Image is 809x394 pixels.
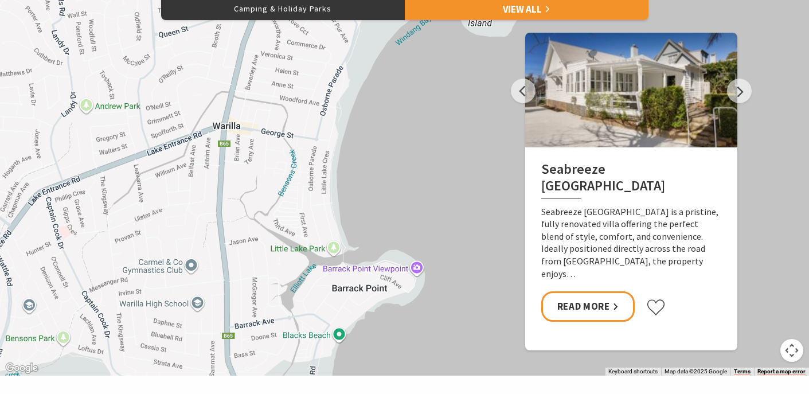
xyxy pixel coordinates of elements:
[646,299,666,316] button: Click to favourite Seabreeze Luxury Beach House
[757,368,806,375] a: Report a map error
[511,79,536,103] button: Previous
[727,79,752,103] button: Next
[734,368,751,375] a: Terms (opens in new tab)
[3,361,41,376] a: Click to see this area on Google Maps
[780,339,803,362] button: Map camera controls
[3,361,41,376] img: Google
[541,206,721,280] p: Seabreeze [GEOGRAPHIC_DATA] is a pristine, fully renovated villa offering the perfect blend of st...
[665,368,727,375] span: Map data ©2025 Google
[541,161,721,198] h2: Seabreeze [GEOGRAPHIC_DATA]
[541,291,635,322] a: Read More
[608,368,658,376] button: Keyboard shortcuts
